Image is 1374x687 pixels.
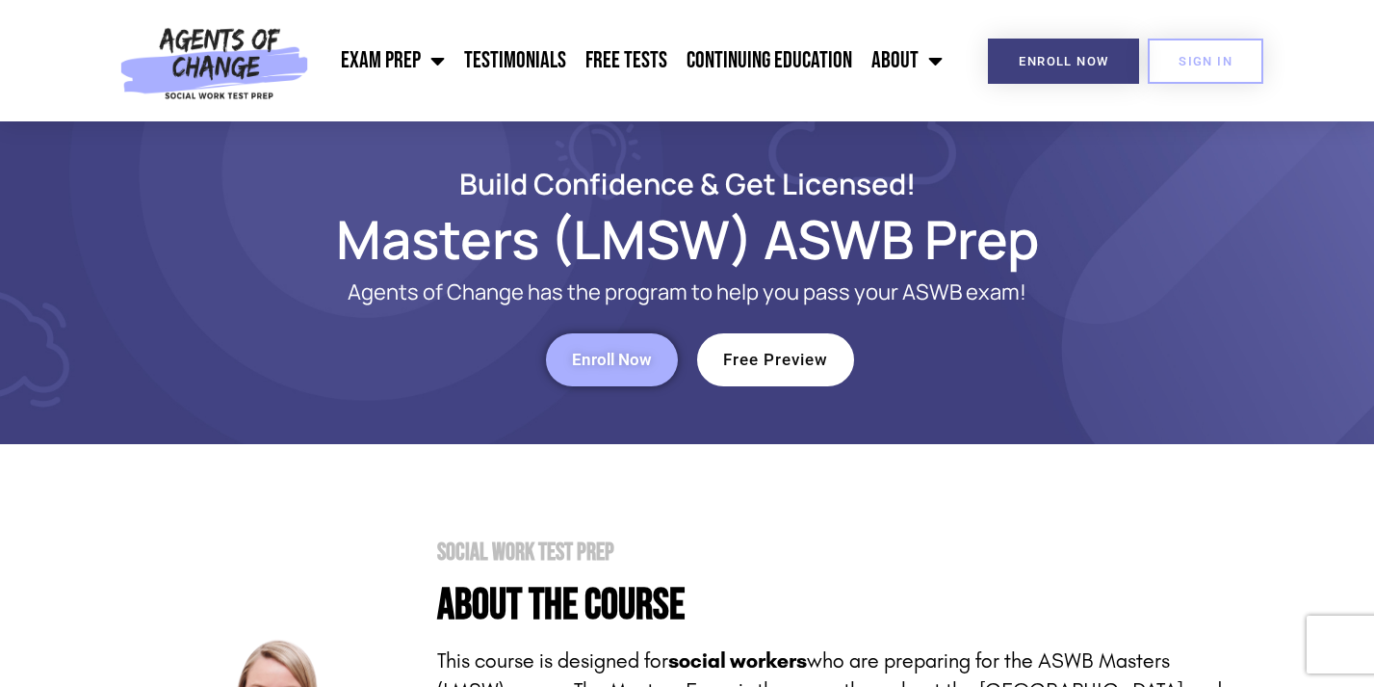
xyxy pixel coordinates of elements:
[1019,55,1108,67] span: Enroll Now
[723,352,828,368] span: Free Preview
[697,333,854,386] a: Free Preview
[1179,55,1232,67] span: SIGN IN
[331,37,454,85] a: Exam Prep
[437,584,1236,627] h4: About the Course
[216,280,1159,304] p: Agents of Change has the program to help you pass your ASWB exam!
[988,39,1139,84] a: Enroll Now
[576,37,677,85] a: Free Tests
[546,333,678,386] a: Enroll Now
[862,37,952,85] a: About
[139,217,1236,261] h1: Masters (LMSW) ASWB Prep
[454,37,576,85] a: Testimonials
[572,352,652,368] span: Enroll Now
[437,541,1236,565] h2: Social Work Test Prep
[318,37,951,85] nav: Menu
[668,648,807,674] strong: social workers
[139,170,1236,198] h2: Build Confidence & Get Licensed!
[1148,39,1263,84] a: SIGN IN
[677,37,862,85] a: Continuing Education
